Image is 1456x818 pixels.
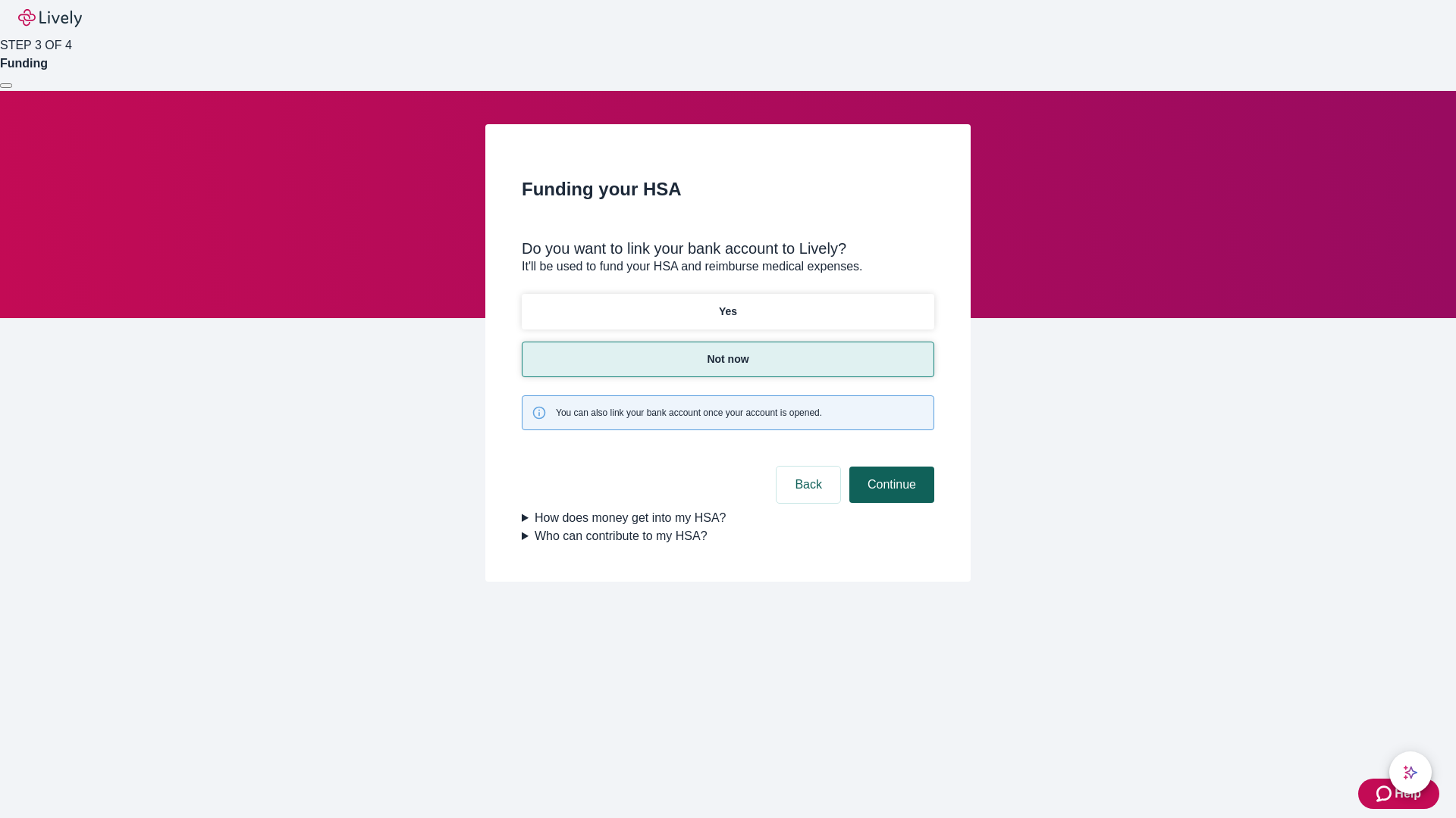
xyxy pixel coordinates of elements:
[522,342,934,377] button: Not now
[719,304,737,320] p: Yes
[1389,751,1432,794] button: chat
[1403,765,1418,780] svg: Lively AI Assistant
[1358,779,1439,809] button: Zendesk support iconHelp
[522,258,934,276] p: It'll be used to fund your HSA and reimburse medical expenses.
[522,509,934,527] summary: How does money get into my HSA?
[777,467,840,503] button: Back
[556,406,822,420] span: You can also link your bank account once your account is opened.
[18,9,82,27] img: Lively
[522,294,934,329] button: Yes
[1395,785,1421,803] span: Help
[849,467,934,503] button: Continue
[522,527,934,545] summary: Who can contribute to my HSA?
[707,351,748,367] p: Not now
[1376,785,1395,803] svg: Zendesk support icon
[522,176,934,203] h2: Funding your HSA
[522,239,934,258] div: Do you want to link your bank account to Lively?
